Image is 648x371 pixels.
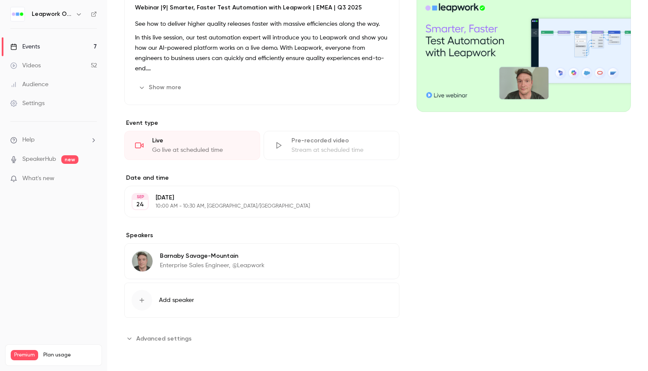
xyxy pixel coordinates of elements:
span: new [61,155,78,164]
p: In this live session, our test automation expert will introduce you to Leapwork and show you how ... [135,33,389,74]
span: What's new [22,174,54,183]
div: Pre-recorded videoStream at scheduled time [264,131,399,160]
h6: Leapwork Online Event [32,10,72,18]
p: 24 [136,200,144,209]
img: Leapwork Online Event [11,7,24,21]
button: Show more [135,81,186,94]
div: LiveGo live at scheduled time [124,131,260,160]
span: Premium [11,350,38,360]
div: Settings [10,99,45,108]
iframe: Noticeable Trigger [87,175,97,183]
button: Advanced settings [124,332,197,345]
div: Videos [10,61,41,70]
span: Plan usage [43,352,96,359]
p: See how to deliver higher quality releases faster with massive efficiencies along the way. [135,19,389,29]
span: Add speaker [159,296,194,305]
div: Barnaby Savage-MountainBarnaby Savage-MountainEnterprise Sales Engineer, @Leapwork [124,243,399,279]
section: Advanced settings [124,332,399,345]
div: Pre-recorded video [291,136,389,145]
span: Help [22,136,35,145]
label: Speakers [124,231,399,240]
p: Webinar |9| Smarter, Faster Test Automation with Leapwork | EMEA | Q3 2025 [135,3,389,12]
label: Date and time [124,174,399,182]
img: Barnaby Savage-Mountain [132,251,153,271]
p: 10:00 AM - 10:30 AM, [GEOGRAPHIC_DATA]/[GEOGRAPHIC_DATA] [156,203,354,210]
p: Enterprise Sales Engineer, @Leapwork [160,261,264,270]
div: Stream at scheduled time [291,146,389,154]
li: help-dropdown-opener [10,136,97,145]
div: SEP [132,194,148,200]
a: SpeakerHub [22,155,56,164]
p: Barnaby Savage-Mountain [160,252,264,260]
div: Go live at scheduled time [152,146,249,154]
p: [DATE] [156,193,354,202]
div: Audience [10,80,48,89]
p: Event type [124,119,399,127]
button: Add speaker [124,283,399,318]
div: Events [10,42,40,51]
div: Live [152,136,249,145]
span: Advanced settings [136,334,192,343]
